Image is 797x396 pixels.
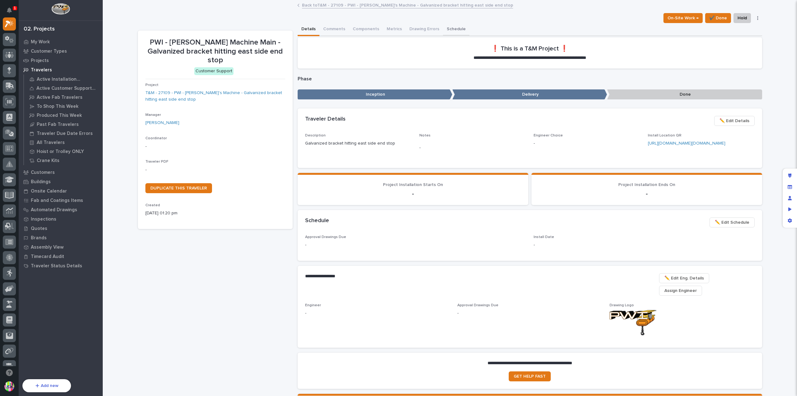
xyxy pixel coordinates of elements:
[6,6,19,18] img: Stacker
[19,224,103,233] a: Quotes
[19,214,103,224] a: Inspections
[659,273,709,283] button: ✏️ Edit Eng. Details
[145,38,285,65] p: PWI - [PERSON_NAME] Machine Main - Galvanized bracket hitting east side end stop
[19,37,103,46] a: My Work
[31,170,55,175] p: Customers
[705,13,731,23] button: ✔️ Done
[509,371,551,381] a: GET HELP FAST
[19,186,103,196] a: Onsite Calendar
[24,147,103,156] a: Hoist or Trolley ONLY
[145,90,285,103] a: T&M - 27109 - PWI - [PERSON_NAME]'s Machine - Galvanized bracket hitting east side end stop
[31,254,64,260] p: Timecard Audit
[3,380,16,393] button: users-avatar
[305,190,521,198] p: -
[37,140,65,146] p: All Travelers
[6,35,113,45] p: How can we help?
[6,25,113,35] p: Welcome 👋
[150,186,207,190] span: DUPLICATE THIS TRAVELER
[305,217,329,224] h2: Schedule
[28,69,102,75] div: Start new chat
[298,23,319,36] button: Details
[24,111,103,120] a: Produced This Week
[305,235,346,239] span: Approval Drawings Due
[51,3,70,15] img: Workspace Logo
[534,235,554,239] span: Install Date
[19,252,103,261] a: Timecard Audit
[55,123,68,128] span: [DATE]
[19,168,103,177] a: Customers
[55,106,68,111] span: [DATE]
[19,205,103,214] a: Automated Drawings
[8,7,16,17] div: Notifications1
[443,23,469,36] button: Schedule
[305,140,412,147] p: Galvanized bracket hitting east side end stop
[19,65,103,74] a: Travelers
[19,123,50,128] span: [PERSON_NAME]
[6,100,16,110] img: Brittany
[31,179,51,185] p: Buildings
[715,219,749,226] span: ✏️ Edit Schedule
[31,198,83,203] p: Fab and Coatings Items
[19,233,103,242] a: Brands
[12,107,17,112] img: 1736555164131-43832dd5-751b-4058-ba23-39d91318e5a0
[491,45,568,52] h2: ❗ This is a T&M Project ❗
[19,106,50,111] span: [PERSON_NAME]
[37,131,93,136] p: Traveler Due Date Errors
[607,89,762,100] p: Done
[36,86,98,91] p: Active Customer Support Travelers
[12,123,17,128] img: 1736555164131-43832dd5-751b-4058-ba23-39d91318e5a0
[3,4,16,17] button: Notifications
[37,113,82,118] p: Produced This Week
[145,83,158,87] span: Project
[31,263,82,269] p: Traveler Status Details
[31,235,47,241] p: Brands
[37,95,83,100] p: Active Fab Travelers
[16,50,103,56] input: Clear
[319,23,349,36] button: Comments
[31,188,67,194] p: Onsite Calendar
[610,303,634,307] span: Drawing Logo
[419,134,431,137] span: Notes
[784,193,795,204] div: Manage users
[534,140,640,147] p: -
[383,23,406,36] button: Metrics
[714,116,755,126] button: ✏️ Edit Details
[19,177,103,186] a: Buildings
[710,217,755,227] button: ✏️ Edit Schedule
[19,242,103,252] a: Assembly View
[24,120,103,129] a: Past Fab Travelers
[406,23,443,36] button: Drawing Errors
[664,274,704,282] span: ✏️ Edit Eng. Details
[709,14,727,22] span: ✔️ Done
[610,310,656,335] img: NIMtAcz7DGKPy9odZjo19A2jamQNs0Keus3Lfif4Jco
[539,190,755,198] p: -
[37,122,79,127] p: Past Fab Travelers
[194,67,233,75] div: Customer Support
[145,203,160,207] span: Created
[648,141,725,146] a: [URL][DOMAIN_NAME][DOMAIN_NAME]
[534,134,563,137] span: Engineer Choice
[457,303,498,307] span: Approval Drawings Due
[719,117,749,125] span: ✏️ Edit Details
[13,69,24,80] img: 4614488137333_bcb353cd0bb836b1afe7_72.png
[145,113,161,117] span: Manager
[784,181,795,193] div: Manage fields and data
[659,286,702,296] button: Assign Engineer
[145,136,167,140] span: Coordinator
[302,1,513,8] a: Back toT&M - 27109 - PWI - [PERSON_NAME]'s Machine - Galvanized bracket hitting east side end stop
[663,13,703,23] button: On-Site Work →
[31,49,67,54] p: Customer Types
[24,156,103,165] a: Crane Kits
[618,183,675,187] span: Project Installation Ends On
[664,287,697,294] span: Assign Engineer
[145,167,285,173] p: -
[31,226,47,231] p: Quotes
[52,106,54,111] span: •
[31,39,50,45] p: My Work
[106,71,113,79] button: Start new chat
[738,14,747,22] span: Hold
[305,116,346,123] h2: Traveler Details
[24,75,103,83] a: Active Installation Travelers
[145,120,179,126] a: [PERSON_NAME]
[349,23,383,36] button: Components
